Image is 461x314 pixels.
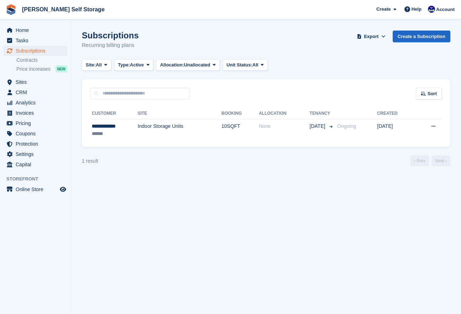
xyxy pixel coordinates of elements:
span: CRM [16,87,58,97]
a: menu [4,98,67,108]
th: Allocation [259,108,310,119]
a: menu [4,118,67,128]
span: Tasks [16,36,58,45]
span: Capital [16,159,58,169]
nav: Page [409,156,452,166]
a: Previous [410,156,429,166]
div: 1 result [82,157,98,165]
button: Export [356,31,387,42]
span: Analytics [16,98,58,108]
span: Unallocated [184,61,210,69]
a: menu [4,129,67,139]
a: [PERSON_NAME] Self Storage [19,4,107,15]
span: All [253,61,259,69]
a: menu [4,25,67,35]
button: Site: All [82,59,111,71]
a: menu [4,108,67,118]
span: Export [364,33,378,40]
a: menu [4,77,67,87]
span: Account [436,6,455,13]
span: Type: [118,61,130,69]
span: Subscriptions [16,46,58,56]
td: [DATE] [377,119,414,141]
span: Allocation: [160,61,184,69]
span: All [96,61,102,69]
span: Coupons [16,129,58,139]
span: Online Store [16,184,58,194]
a: menu [4,159,67,169]
span: Sites [16,77,58,87]
span: Ongoing [337,123,356,129]
a: menu [4,36,67,45]
span: Sort [428,90,437,97]
span: Active [130,61,144,69]
th: Site [138,108,222,119]
a: menu [4,184,67,194]
a: menu [4,46,67,56]
span: Storefront [6,175,71,183]
span: Price increases [16,66,51,72]
a: Contracts [16,57,67,64]
div: NEW [55,65,67,72]
button: Type: Active [114,59,154,71]
a: Price increases NEW [16,65,67,73]
th: Booking [221,108,259,119]
a: Preview store [59,185,67,194]
td: Indoor Storage Units [138,119,222,141]
span: Home [16,25,58,35]
a: menu [4,87,67,97]
a: Create a Subscription [393,31,450,42]
span: Create [376,6,391,13]
img: stora-icon-8386f47178a22dfd0bd8f6a31ec36ba5ce8667c1dd55bd0f319d3a0aa187defe.svg [6,4,16,15]
a: Next [432,156,450,166]
span: Help [412,6,422,13]
span: [DATE] [309,123,327,130]
span: Site: [86,61,96,69]
th: Customer [90,108,138,119]
th: Tenancy [309,108,334,119]
button: Unit Status: All [223,59,268,71]
div: None [259,123,310,130]
span: Invoices [16,108,58,118]
span: Protection [16,139,58,149]
p: Recurring billing plans [82,41,139,49]
a: menu [4,149,67,159]
h1: Subscriptions [82,31,139,40]
img: Justin Farthing [428,6,435,13]
button: Allocation: Unallocated [156,59,220,71]
span: Pricing [16,118,58,128]
span: Settings [16,149,58,159]
td: 10SQFT [221,119,259,141]
span: Unit Status: [227,61,253,69]
th: Created [377,108,414,119]
a: menu [4,139,67,149]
